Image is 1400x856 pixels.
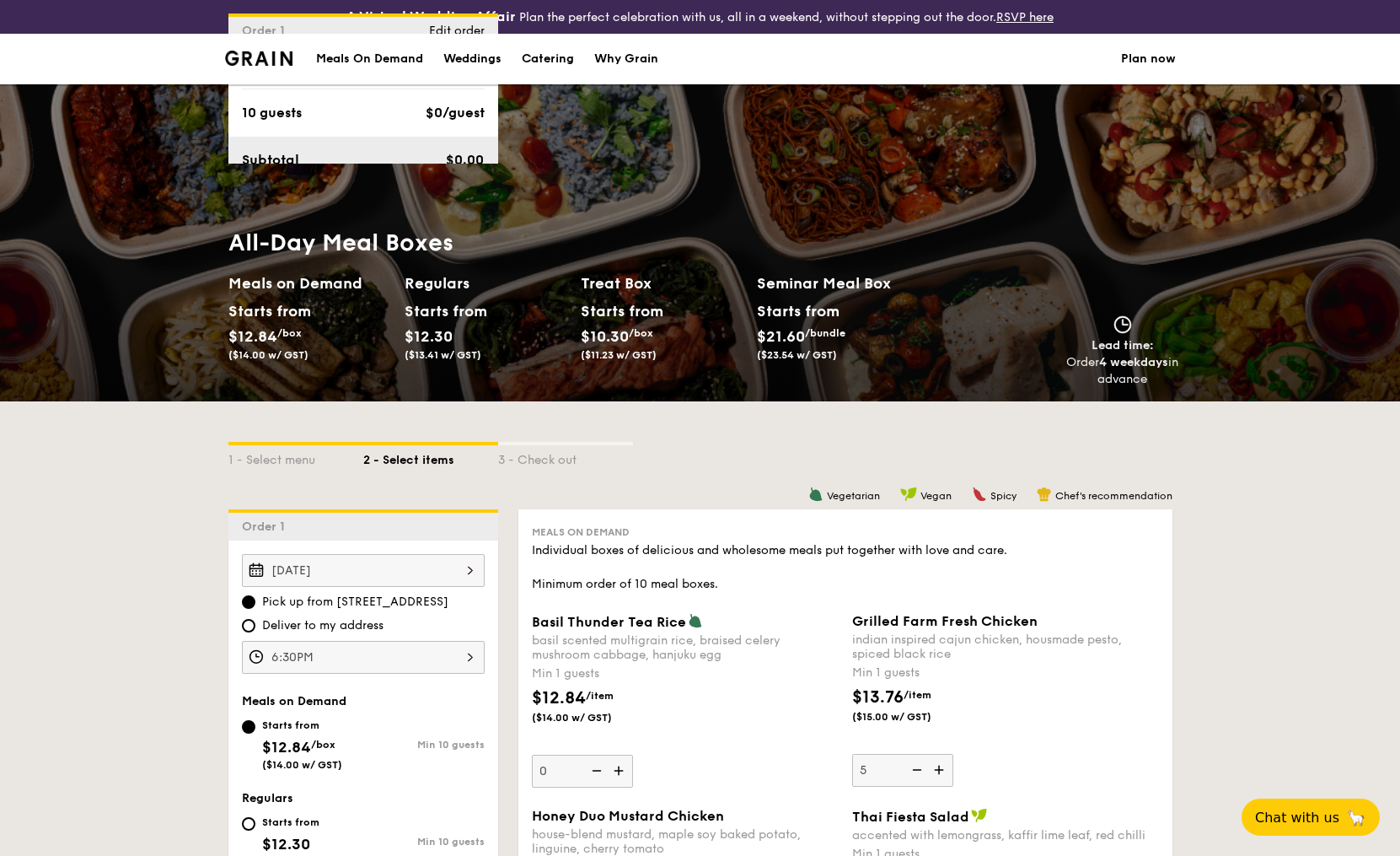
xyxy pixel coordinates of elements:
a: Logotype [225,51,293,66]
strong: 4 weekdays [1099,355,1168,369]
div: Order in advance [1066,354,1179,388]
h2: Regulars [405,272,567,295]
div: Plan the perfect celebration with us, all in a weekend, without stepping out the door. [233,7,1167,27]
a: Weddings [433,34,512,84]
h2: Meals on Demand [228,272,391,295]
img: icon-vegetarian.fe4039eb.svg [688,613,703,628]
img: icon-reduce.1d2dbef1.svg [903,754,928,786]
span: ($23.54 w/ GST) [757,349,837,361]
span: $13.76 [852,687,904,708]
span: /item [586,690,614,702]
div: $0/guest [426,103,485,123]
img: icon-vegan.f8ff3823.svg [900,487,917,502]
span: ($15.00 w/ GST) [852,710,967,724]
input: Pick up from [STREET_ADDRESS] [242,595,255,609]
span: ($14.00 w/ GST) [532,711,646,724]
div: Starts from [405,299,480,324]
img: icon-reduce.1d2dbef1.svg [582,755,608,787]
img: icon-vegetarian.fe4039eb.svg [808,487,823,502]
div: Starts from [581,299,656,324]
span: ($14.00 w/ GST) [228,349,308,361]
h4: A Virtual Wedding Affair [346,7,516,27]
div: Meals On Demand [316,34,423,84]
div: 2 - Select items [363,445,498,469]
span: $12.84 [532,688,586,708]
img: icon-add.58712e84.svg [608,755,633,787]
div: 1 - Select menu [228,445,363,469]
img: Grain [225,51,293,66]
span: Meals on Demand [242,694,346,708]
div: indian inspired cajun chicken, housmade pesto, spiced black rice [852,633,1159,661]
img: icon-add.58712e84.svg [928,754,953,786]
span: $12.84 [228,327,277,346]
button: Chat with us🦙 [1242,799,1380,836]
input: Pick up time [242,641,485,674]
span: ($13.41 w/ GST) [405,349,481,361]
span: /box [311,739,335,751]
span: $21.60 [757,327,805,346]
div: Min 1 guests [532,665,839,682]
span: $0.00 [446,152,484,168]
span: Order 1 [242,24,292,38]
span: Subtotal [242,152,299,168]
img: icon-vegan.f8ff3823.svg [971,808,988,823]
span: $12.30 [262,835,310,853]
span: Grilled Farm Fresh Chicken [852,613,1038,629]
div: Starts from [757,299,839,324]
span: /item [904,689,931,701]
span: Thai Fiesta Salad [852,809,969,825]
span: Pick up from [STREET_ADDRESS] [262,594,448,611]
div: Individual boxes of delicious and wholesome meals put together with love and care. Minimum order ... [532,542,1159,593]
a: Plan now [1121,34,1176,84]
div: accented with lemongrass, kaffir lime leaf, red chilli [852,828,1159,843]
input: Grilled Farm Fresh Chickenindian inspired cajun chicken, housmade pesto, spiced black riceMin 1 g... [852,754,953,787]
span: Chef's recommendation [1055,490,1172,502]
div: Starts from [262,816,339,829]
span: $12.30 [405,327,453,346]
h2: Seminar Meal Box [757,272,933,295]
img: icon-spicy.37a8142b.svg [972,487,987,502]
div: Min 10 guests [363,836,485,848]
span: /box [629,327,653,339]
span: Spicy [990,490,1016,502]
h1: All-Day Meal Boxes [228,228,933,258]
span: Meals on Demand [532,526,630,538]
div: Starts from [262,719,342,732]
span: Regulars [242,791,293,805]
div: Catering [522,34,574,84]
span: Vegetarian [827,490,880,502]
div: house-blend mustard, maple soy baked potato, linguine, cherry tomato [532,827,839,856]
span: 🦙 [1346,808,1366,827]
span: Order 1 [242,520,292,534]
div: Starts from [228,299,303,324]
input: Basil Thunder Tea Ricebasil scented multigrain rice, braised celery mushroom cabbage, hanjuku egg... [532,755,633,788]
span: Edit order [429,24,485,38]
span: ($14.00 w/ GST) [262,759,342,771]
span: /bundle [805,327,845,339]
input: Event date [242,554,485,587]
div: Why Grain [594,34,658,84]
h2: Treat Box [581,272,743,295]
div: basil scented multigrain rice, braised celery mushroom cabbage, hanjuku egg [532,633,839,662]
input: Starts from$12.30($13.41 w/ GST)Min 10 guests [242,817,255,831]
img: icon-chef-hat.a58ddaea.svg [1037,487,1052,502]
span: Chat with us [1255,810,1339,826]
span: Honey Duo Mustard Chicken [532,808,724,824]
div: 10 guests [242,103,302,123]
span: Deliver to my address [262,617,384,634]
a: Meals On Demand [306,34,433,84]
span: Vegan [920,490,952,502]
div: Weddings [443,34,502,84]
span: $12.84 [262,738,311,756]
span: /box [277,327,302,339]
div: Min 1 guests [852,665,1159,681]
div: 3 - Check out [498,445,633,469]
a: Why Grain [584,34,668,84]
span: ($11.23 w/ GST) [581,349,657,361]
span: $10.30 [581,327,629,346]
span: Basil Thunder Tea Rice [532,614,686,630]
span: Lead time: [1092,338,1154,353]
input: Starts from$12.84/box($14.00 w/ GST)Min 10 guests [242,720,255,734]
input: Deliver to my address [242,619,255,633]
a: Catering [512,34,584,84]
